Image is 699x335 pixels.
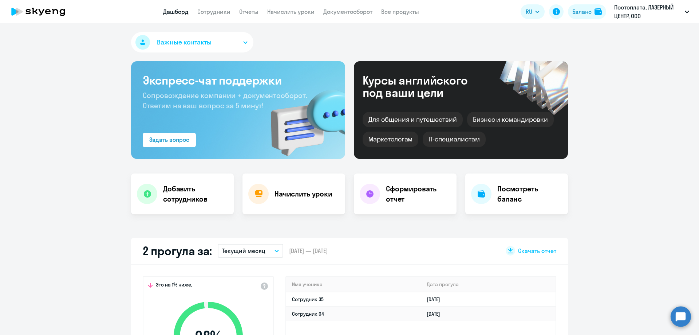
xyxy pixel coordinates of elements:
span: Важные контакты [157,38,212,47]
div: Маркетологам [363,132,418,147]
a: Документооборот [323,8,372,15]
button: Задать вопрос [143,133,196,147]
div: Бизнес и командировки [467,112,554,127]
a: Сотрудники [197,8,230,15]
a: Сотрудник 04 [292,311,324,317]
h4: Сформировать отчет [386,184,451,204]
div: Баланс [572,7,592,16]
span: Это на 1% ниже, [156,281,192,290]
a: Дашборд [163,8,189,15]
a: [DATE] [427,296,446,303]
span: Скачать отчет [518,247,556,255]
a: [DATE] [427,311,446,317]
th: Дата прогула [421,277,556,292]
a: Отчеты [239,8,258,15]
span: Сопровождение компании + документооборот. Ответим на ваш вопрос за 5 минут! [143,91,307,110]
a: Начислить уроки [267,8,315,15]
span: [DATE] — [DATE] [289,247,328,255]
th: Имя ученика [286,277,421,292]
h4: Добавить сотрудников [163,184,228,204]
h4: Начислить уроки [275,189,332,199]
img: bg-img [260,77,345,159]
div: Для общения и путешествий [363,112,463,127]
button: Балансbalance [568,4,606,19]
h3: Экспресс-чат поддержки [143,73,333,87]
span: RU [526,7,532,16]
p: Постоплата, ЛАЗЕРНЫЙ ЦЕНТР, ООО [614,3,682,20]
button: Текущий месяц [218,244,283,258]
p: Текущий месяц [222,246,265,255]
a: Все продукты [381,8,419,15]
h4: Посмотреть баланс [497,184,562,204]
a: Сотрудник 35 [292,296,324,303]
div: IT-специалистам [423,132,485,147]
img: balance [595,8,602,15]
button: RU [521,4,545,19]
h2: 2 прогула за: [143,244,212,258]
div: Задать вопрос [149,135,189,144]
div: Курсы английского под ваши цели [363,74,487,99]
button: Важные контакты [131,32,253,52]
button: Постоплата, ЛАЗЕРНЫЙ ЦЕНТР, ООО [611,3,693,20]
